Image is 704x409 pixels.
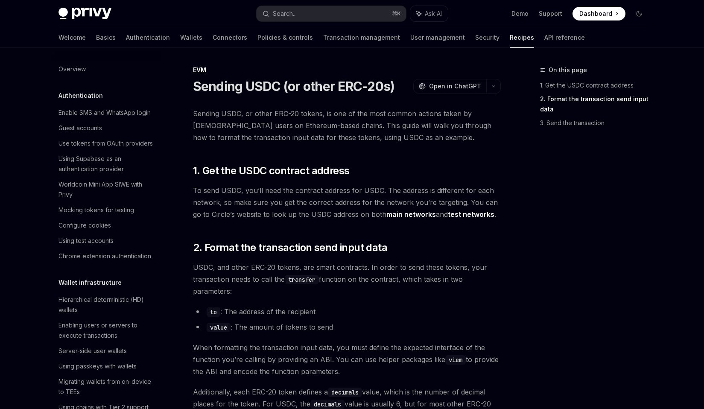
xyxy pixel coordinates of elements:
[193,184,501,220] span: To send USDC, you’ll need the contract address for USDC. The address is different for each networ...
[448,210,494,219] a: test networks
[257,27,313,48] a: Policies & controls
[96,27,116,48] a: Basics
[52,374,161,400] a: Migrating wallets from on-device to TEEs
[52,105,161,120] a: Enable SMS and WhatsApp login
[58,27,86,48] a: Welcome
[58,220,111,231] div: Configure cookies
[58,91,103,101] h5: Authentication
[52,151,161,177] a: Using Supabase as an authentication provider
[58,377,156,397] div: Migrating wallets from on-device to TEEs
[193,306,501,318] li: : The address of the recipient
[58,8,111,20] img: dark logo
[52,318,161,343] a: Enabling users or servers to execute transactions
[58,179,156,200] div: Worldcoin Mini App SIWE with Privy
[58,64,86,74] div: Overview
[573,7,625,20] a: Dashboard
[58,154,156,174] div: Using Supabase as an authentication provider
[213,27,247,48] a: Connectors
[193,342,501,377] span: When formatting the transaction input data, you must define the expected interface of the functio...
[58,278,122,288] h5: Wallet infrastructure
[549,65,587,75] span: On this page
[52,120,161,136] a: Guest accounts
[52,136,161,151] a: Use tokens from OAuth providers
[58,320,156,341] div: Enabling users or servers to execute transactions
[126,27,170,48] a: Authentication
[207,323,231,332] code: value
[193,241,387,254] span: 2. Format the transaction send input data
[445,355,466,365] code: viem
[511,9,529,18] a: Demo
[323,27,400,48] a: Transaction management
[544,27,585,48] a: API reference
[310,400,345,409] code: decimals
[58,138,153,149] div: Use tokens from OAuth providers
[193,108,501,143] span: Sending USDC, or other ERC-20 tokens, is one of the most common actions taken by [DEMOGRAPHIC_DAT...
[540,116,653,130] a: 3. Send the transaction
[52,233,161,248] a: Using test accounts
[52,359,161,374] a: Using passkeys with wallets
[193,164,350,178] span: 1. Get the USDC contract address
[193,66,501,74] div: EVM
[193,261,501,297] span: USDC, and other ERC-20 tokens, are smart contracts. In order to send these tokens, your transacti...
[52,248,161,264] a: Chrome extension authentication
[52,218,161,233] a: Configure cookies
[52,343,161,359] a: Server-side user wallets
[58,108,151,118] div: Enable SMS and WhatsApp login
[413,79,486,93] button: Open in ChatGPT
[58,123,102,133] div: Guest accounts
[285,275,319,284] code: transfer
[180,27,202,48] a: Wallets
[386,210,436,219] a: main networks
[52,177,161,202] a: Worldcoin Mini App SIWE with Privy
[632,7,646,20] button: Toggle dark mode
[540,79,653,92] a: 1. Get the USDC contract address
[58,346,127,356] div: Server-side user wallets
[475,27,500,48] a: Security
[52,202,161,218] a: Mocking tokens for testing
[58,205,134,215] div: Mocking tokens for testing
[328,388,362,397] code: decimals
[425,9,442,18] span: Ask AI
[410,6,448,21] button: Ask AI
[207,307,220,317] code: to
[257,6,406,21] button: Search...⌘K
[510,27,534,48] a: Recipes
[58,236,114,246] div: Using test accounts
[193,79,395,94] h1: Sending USDC (or other ERC-20s)
[429,82,481,91] span: Open in ChatGPT
[52,61,161,77] a: Overview
[52,292,161,318] a: Hierarchical deterministic (HD) wallets
[392,10,401,17] span: ⌘ K
[193,321,501,333] li: : The amount of tokens to send
[579,9,612,18] span: Dashboard
[273,9,297,19] div: Search...
[58,295,156,315] div: Hierarchical deterministic (HD) wallets
[410,27,465,48] a: User management
[58,361,137,371] div: Using passkeys with wallets
[539,9,562,18] a: Support
[58,251,151,261] div: Chrome extension authentication
[540,92,653,116] a: 2. Format the transaction send input data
